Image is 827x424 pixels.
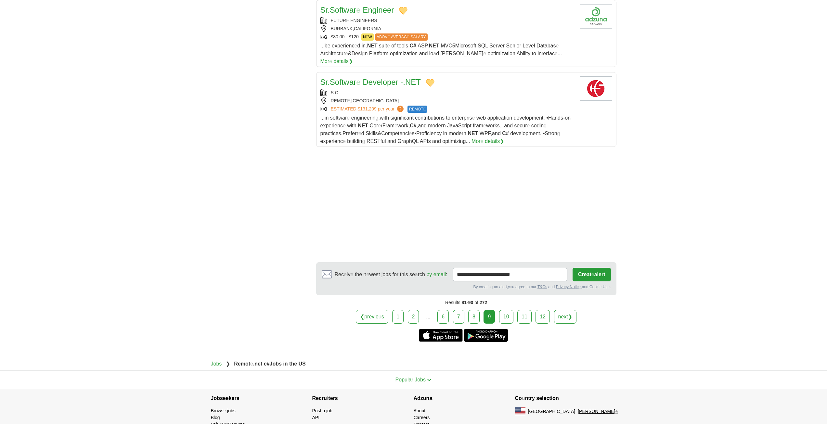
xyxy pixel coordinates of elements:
readpronunciation-span: , [491,131,492,136]
readpronunciation-span: softwar [330,115,347,121]
readpronunciation-span: y [508,285,510,289]
readpronunciation-span: e [483,123,486,128]
readpronunciation-word: C [410,123,414,128]
readpronunciation-span: T [377,138,381,144]
readpronunciation-word: Sr [320,78,328,86]
readpronunciation-span: ... [320,115,325,121]
a: Sr.Software Engineer [320,6,394,14]
readpronunciation-span: Preferr [342,131,358,136]
readpronunciation-span: d [357,43,360,48]
readpronunciation-span: ABOV [377,35,387,39]
readpronunciation-span: experienc [320,123,343,128]
readpronunciation-span: e [579,285,581,289]
readpronunciation-word: C [335,90,338,95]
readpronunciation-span: or [517,43,521,48]
readpronunciation-word: Jobs [415,377,426,382]
readpronunciation-span: RES [367,138,377,144]
readpronunciation-word: and [387,138,396,144]
readpronunciation-span: Databas [536,43,556,48]
readpronunciation-word: our [531,285,536,289]
a: Careers [414,415,430,420]
readpronunciation-span: previo [364,314,379,319]
readpronunciation-span: e [472,115,475,121]
readpronunciation-span: e [344,272,347,277]
readpronunciation-span: Sen [506,43,515,48]
readpronunciation-word: GraphQL [397,138,419,144]
readpronunciation-word: Server [489,43,505,48]
readpronunciation-word: S [331,90,334,95]
readpronunciation-word: C [409,43,413,48]
readpronunciation-span: e [607,285,610,289]
readpronunciation-span: codin [531,123,544,128]
readpronunciation-span: se [409,272,415,277]
readpronunciation-span: u [350,138,353,144]
span: $131,209 [357,106,376,111]
readpronunciation-span: e [343,138,346,144]
readpronunciation-span: g [375,115,378,121]
readpronunciation-span: A [378,26,381,31]
a: 2 [408,310,419,324]
readpronunciation-span: e [378,123,381,128]
readpronunciation-word: Microsoft [455,43,476,48]
readpronunciation-span: , [478,131,479,136]
readpronunciation-word: ENGINEERS [350,18,377,23]
readpronunciation-span: d [436,51,439,56]
readpronunciation-word: Is [427,138,431,144]
readpronunciation-span: e [223,408,226,413]
readpronunciation-word: email [433,272,446,277]
readpronunciation-span: b [347,138,350,144]
readpronunciation-span: [PERSON_NAME] [441,51,484,56]
a: Sr.Software Developer -.NET [320,78,421,86]
readpronunciation-span: in [537,51,541,56]
readpronunciation-word: Privacy [556,285,569,289]
readpronunciation-span: i [430,131,431,136]
readpronunciation-word: year [386,106,394,111]
a: Browse jobs [211,408,236,413]
readpronunciation-word: details [333,58,348,64]
span: : [335,271,447,278]
readpronunciation-span: . [328,78,330,86]
readpronunciation-span: . [328,6,330,14]
readpronunciation-span: FUTUR [331,18,346,23]
readpronunciation-span: a [433,51,436,56]
readpronunciation-span: ... [558,51,562,56]
readpronunciation-span: Softwar [330,78,356,86]
readpronunciation-word: contributions [415,115,445,121]
readpronunciation-span: & [540,285,542,289]
readpronunciation-span: experienc [332,43,354,48]
readpronunciation-span: # [413,43,416,48]
readpronunciation-span: e [483,51,486,56]
button: Add to favorite jobs [426,79,434,87]
readpronunciation-word: Sr [320,6,328,14]
readpronunciation-span: : [356,106,358,111]
readpronunciation-span: e [350,272,353,277]
readpronunciation-span: d [361,131,364,136]
readpronunciation-span: Profic [416,131,430,136]
readpronunciation-word: and [432,138,441,144]
readpronunciation-span: . [466,131,468,136]
readpronunciation-span: itectur [331,51,345,56]
img: Company logo [580,4,612,29]
readpronunciation-word: and [419,51,428,56]
readpronunciation-word: in [362,43,366,48]
readpronunciation-span: e [356,78,360,86]
readpronunciation-word: in [443,131,447,136]
readpronunciation-span: secur [514,123,527,128]
readpronunciation-span: o [510,285,512,289]
readpronunciation-word: of [474,300,478,305]
readpronunciation-span: • [414,131,416,136]
readpronunciation-span: e [394,123,397,128]
readpronunciation-word: optimization [390,51,418,56]
readpronunciation-word: NET [429,43,439,48]
readpronunciation-span: u [379,314,381,319]
readpronunciation-span: . [341,131,342,136]
readpronunciation-span: e [481,138,484,144]
readpronunciation-span: , [350,98,351,103]
readpronunciation-word: T [537,285,540,289]
readpronunciation-span: s [412,131,414,136]
readpronunciation-word: to [526,285,530,289]
a: 12 [536,310,550,324]
a: 8 [468,310,480,324]
readpronunciation-span: , [507,285,508,289]
readpronunciation-span: lo [429,51,433,56]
